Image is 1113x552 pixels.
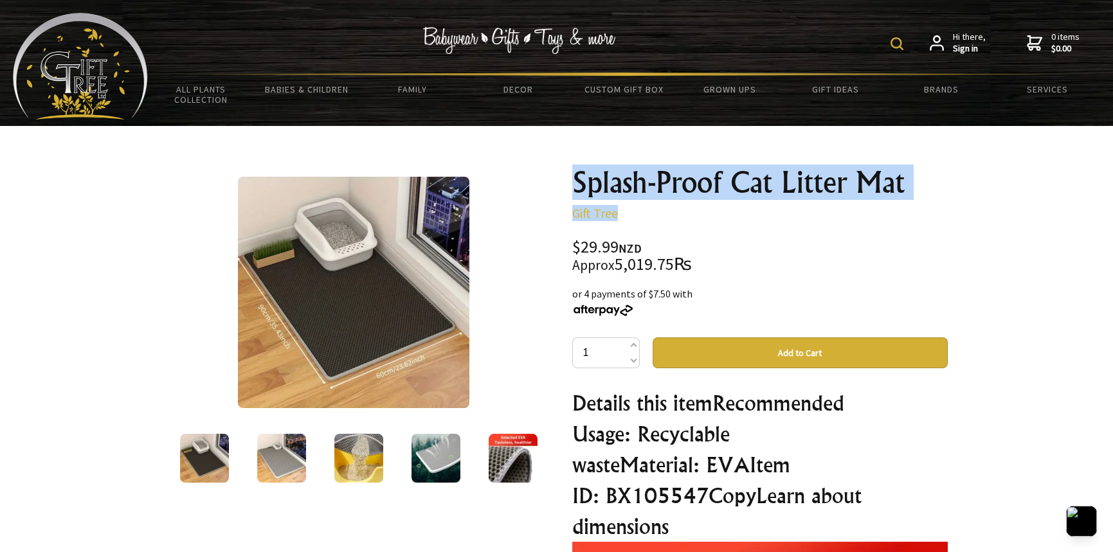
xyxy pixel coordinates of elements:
[953,31,986,54] span: Hi there,
[1027,31,1080,54] a: 0 items$0.00
[619,241,642,256] span: NZD
[953,43,986,55] strong: Sign in
[783,76,889,103] a: Gift Ideas
[412,434,460,483] img: Splash-Proof Cat Litter Mat
[653,337,948,368] button: Add to Cart
[466,76,572,103] a: Decor
[1051,43,1080,55] strong: $0.00
[571,76,677,103] a: Custom Gift Box
[423,27,616,54] img: Babywear - Gifts - Toys & more
[13,13,148,120] img: Babyware - Gifts - Toys and more...
[930,31,986,54] a: Hi there,Sign in
[995,76,1101,103] a: Services
[572,286,948,317] div: or 4 payments of $7.50 with
[334,434,383,483] img: Splash-Proof Cat Litter Mat
[572,256,615,274] small: Approx
[889,76,995,103] a: Brands
[572,239,948,273] div: $29.99 5,019.75₨
[677,76,783,103] a: Grown Ups
[180,434,229,483] img: Splash-Proof Cat Litter Mat
[257,434,306,483] img: Splash-Proof Cat Litter Mat
[572,305,634,316] img: Afterpay
[254,76,360,103] a: Babies & Children
[572,205,618,221] a: Gift Tree
[572,167,948,198] h1: Splash-Proof Cat Litter Mat
[359,76,466,103] a: Family
[238,177,469,408] img: Splash-Proof Cat Litter Mat
[489,434,538,483] img: Splash-Proof Cat Litter Mat
[891,37,903,50] img: product search
[1051,31,1080,54] span: 0 items
[148,76,254,113] a: All Plants Collection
